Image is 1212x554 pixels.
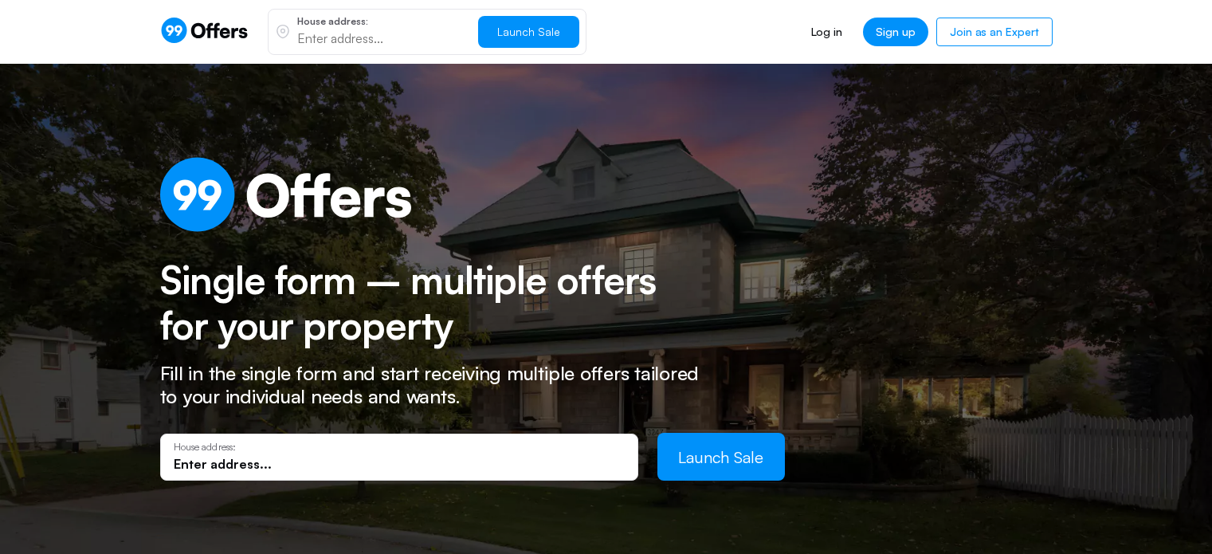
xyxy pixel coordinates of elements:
a: Log in [798,18,855,46]
a: Join as an Expert [936,18,1052,46]
button: Launch Sale [657,433,785,481]
input: Enter address... [297,29,465,47]
p: Fill in the single form and start receiving multiple offers tailored to your individual needs and... [160,362,718,408]
p: House address: [297,17,465,26]
p: House address: [174,442,625,453]
a: Sign up [863,18,928,46]
span: Launch Sale [678,447,763,467]
h2: Single form – multiple offers for your property [160,257,690,349]
span: Launch Sale [497,25,560,38]
input: Enter address... [174,455,625,473]
button: Launch Sale [478,16,579,48]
